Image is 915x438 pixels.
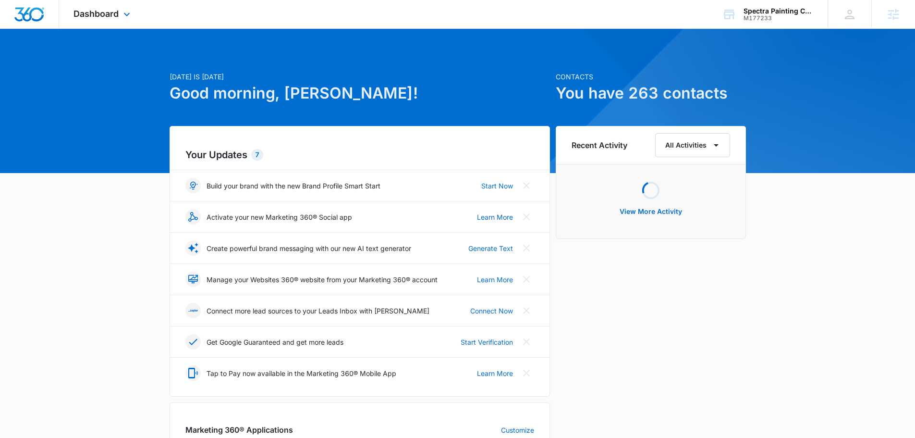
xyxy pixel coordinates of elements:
[477,275,513,285] a: Learn More
[556,72,746,82] p: Contacts
[185,424,293,436] h2: Marketing 360® Applications
[477,368,513,378] a: Learn More
[744,15,814,22] div: account id
[170,82,550,105] h1: Good morning, [PERSON_NAME]!
[73,9,119,19] span: Dashboard
[519,334,534,350] button: Close
[470,306,513,316] a: Connect Now
[744,7,814,15] div: account name
[207,243,411,253] p: Create powerful brand messaging with our new AI text generator
[556,82,746,105] h1: You have 263 contacts
[519,303,534,318] button: Close
[519,178,534,193] button: Close
[481,181,513,191] a: Start Now
[519,240,534,256] button: Close
[610,200,692,223] button: View More Activity
[572,139,627,151] h6: Recent Activity
[207,306,429,316] p: Connect more lead sources to your Leads Inbox with [PERSON_NAME]
[477,212,513,222] a: Learn More
[207,368,396,378] p: Tap to Pay now available in the Marketing 360® Mobile App
[251,149,263,161] div: 7
[519,365,534,381] button: Close
[655,133,730,157] button: All Activities
[207,275,438,285] p: Manage your Websites 360® website from your Marketing 360® account
[501,425,534,435] a: Customize
[207,181,380,191] p: Build your brand with the new Brand Profile Smart Start
[519,272,534,287] button: Close
[207,337,343,347] p: Get Google Guaranteed and get more leads
[461,337,513,347] a: Start Verification
[170,72,550,82] p: [DATE] is [DATE]
[185,148,534,162] h2: Your Updates
[468,243,513,253] a: Generate Text
[207,212,352,222] p: Activate your new Marketing 360® Social app
[519,209,534,225] button: Close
